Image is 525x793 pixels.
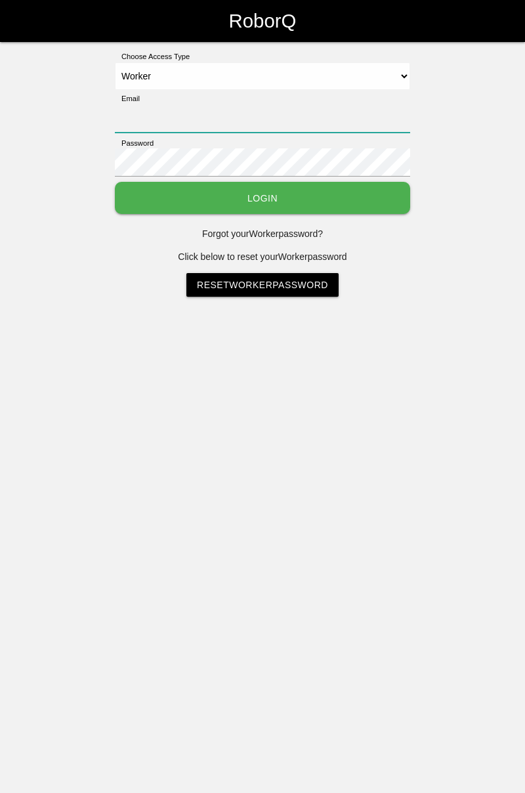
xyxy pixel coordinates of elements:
[115,227,410,241] p: Forgot your Worker password?
[115,93,140,104] label: Email
[115,182,410,214] button: Login
[115,138,154,149] label: Password
[186,273,339,297] a: ResetWorkerPassword
[115,250,410,264] p: Click below to reset your Worker password
[115,51,190,62] label: Choose Access Type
